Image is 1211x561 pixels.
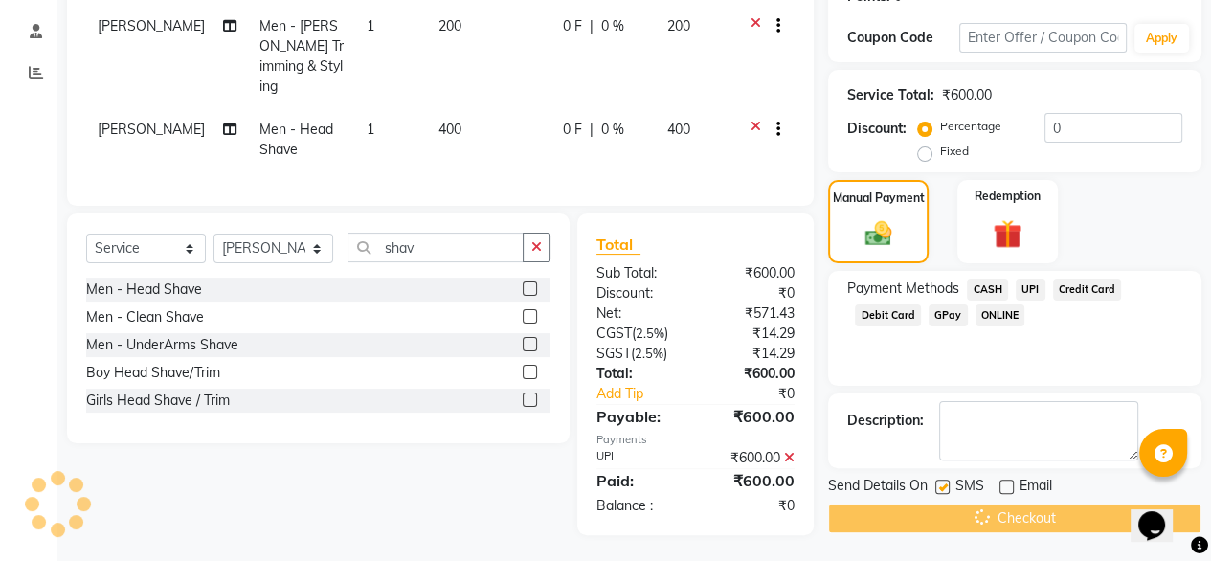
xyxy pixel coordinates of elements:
[847,28,959,48] div: Coupon Code
[582,263,696,283] div: Sub Total:
[855,304,921,326] span: Debit Card
[714,384,809,404] div: ₹0
[367,121,374,138] span: 1
[857,218,901,249] img: _cash.svg
[847,119,907,139] div: Discount:
[86,335,238,355] div: Men - UnderArms Shave
[601,16,624,36] span: 0 %
[828,476,928,500] span: Send Details On
[438,17,461,34] span: 200
[984,216,1031,252] img: _gift.svg
[563,120,582,140] span: 0 F
[98,121,205,138] span: [PERSON_NAME]
[695,324,809,344] div: ₹14.29
[635,346,663,361] span: 2.5%
[967,279,1008,301] span: CASH
[98,17,205,34] span: [PERSON_NAME]
[86,280,202,300] div: Men - Head Shave
[695,469,809,492] div: ₹600.00
[259,17,344,95] span: Men - [PERSON_NAME] Trimming & Styling
[847,411,924,431] div: Description:
[582,303,696,324] div: Net:
[1053,279,1122,301] span: Credit Card
[959,23,1127,53] input: Enter Offer / Coupon Code
[1131,484,1192,542] iframe: chat widget
[582,283,696,303] div: Discount:
[1016,279,1045,301] span: UPI
[582,469,696,492] div: Paid:
[847,279,959,299] span: Payment Methods
[666,17,689,34] span: 200
[636,325,664,341] span: 2.5%
[259,121,333,158] span: Men - Head Shave
[940,143,969,160] label: Fixed
[666,121,689,138] span: 400
[695,303,809,324] div: ₹571.43
[590,16,594,36] span: |
[582,496,696,516] div: Balance :
[695,496,809,516] div: ₹0
[596,325,632,342] span: CGST
[695,344,809,364] div: ₹14.29
[367,17,374,34] span: 1
[955,476,984,500] span: SMS
[976,304,1025,326] span: ONLINE
[596,235,640,255] span: Total
[1134,24,1189,53] button: Apply
[86,307,204,327] div: Men - Clean Shave
[1020,476,1052,500] span: Email
[940,118,1001,135] label: Percentage
[847,85,934,105] div: Service Total:
[929,304,968,326] span: GPay
[582,344,696,364] div: ( )
[582,324,696,344] div: ( )
[833,190,925,207] label: Manual Payment
[582,384,714,404] a: Add Tip
[695,405,809,428] div: ₹600.00
[438,121,461,138] span: 400
[596,345,631,362] span: SGST
[695,263,809,283] div: ₹600.00
[975,188,1041,205] label: Redemption
[348,233,524,262] input: Search or Scan
[86,363,220,383] div: Boy Head Shave/Trim
[942,85,992,105] div: ₹600.00
[695,448,809,468] div: ₹600.00
[590,120,594,140] span: |
[695,364,809,384] div: ₹600.00
[601,120,624,140] span: 0 %
[582,364,696,384] div: Total:
[596,432,795,448] div: Payments
[695,283,809,303] div: ₹0
[86,391,230,411] div: Girls Head Shave / Trim
[563,16,582,36] span: 0 F
[582,448,696,468] div: UPI
[582,405,696,428] div: Payable:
